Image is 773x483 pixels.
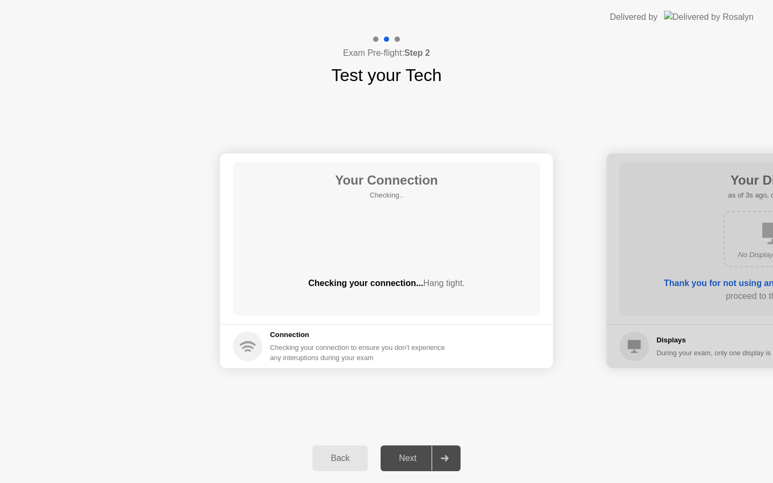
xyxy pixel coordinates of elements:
[233,277,540,290] div: Checking your connection...
[335,171,438,190] h1: Your Connection
[404,48,430,57] b: Step 2
[316,453,364,463] div: Back
[270,330,451,340] h5: Connection
[381,445,461,471] button: Next
[664,11,754,23] img: Delivered by Rosalyn
[384,453,432,463] div: Next
[423,279,464,288] span: Hang tight.
[270,342,451,363] div: Checking your connection to ensure you don’t experience any interuptions during your exam
[312,445,368,471] button: Back
[331,62,442,88] h1: Test your Tech
[335,190,438,201] h5: Checking..
[343,47,430,60] h4: Exam Pre-flight:
[610,11,658,24] div: Delivered by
